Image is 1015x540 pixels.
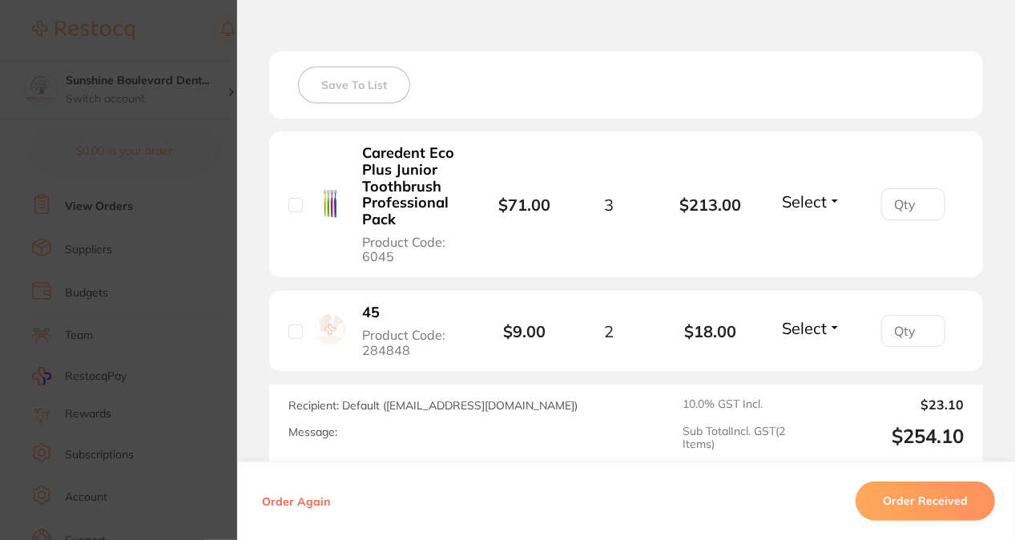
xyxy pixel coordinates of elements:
[604,195,614,214] span: 3
[660,322,761,341] b: $18.00
[315,187,345,218] img: Caredent Eco Plus Junior Toothbrush Professional Pack
[357,304,467,357] button: 45 Product Code: 284848
[683,397,816,412] span: 10.0 % GST Incl.
[362,235,462,264] span: Product Code: 6045
[830,425,964,450] output: $254.10
[499,195,551,215] b: $71.00
[782,191,827,212] span: Select
[856,482,995,520] button: Order Received
[604,322,614,341] span: 2
[777,318,846,338] button: Select
[298,66,410,103] button: Save To List
[288,425,337,439] label: Message:
[357,144,467,264] button: Caredent Eco Plus Junior Toothbrush Professional Pack Product Code: 6045
[660,195,761,214] b: $213.00
[504,321,546,341] b: $9.00
[782,318,827,338] span: Select
[362,328,462,357] span: Product Code: 284848
[362,304,380,321] b: 45
[257,494,335,508] button: Order Again
[881,188,945,220] input: Qty
[881,315,945,347] input: Qty
[315,314,345,345] img: 45
[777,191,846,212] button: Select
[362,145,462,228] b: Caredent Eco Plus Junior Toothbrush Professional Pack
[830,397,964,412] output: $23.10
[683,425,816,450] span: Sub Total Incl. GST ( 2 Items)
[288,398,578,413] span: Recipient: Default ( [EMAIL_ADDRESS][DOMAIN_NAME] )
